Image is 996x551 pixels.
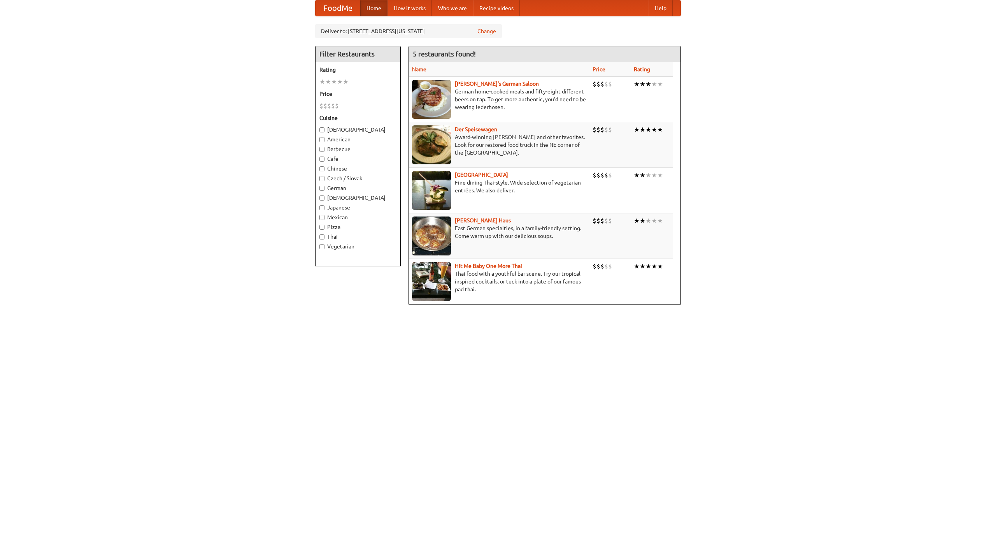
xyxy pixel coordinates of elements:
li: $ [335,102,339,110]
li: $ [331,102,335,110]
li: ★ [325,77,331,86]
li: $ [608,262,612,271]
li: ★ [657,262,663,271]
li: ★ [640,262,645,271]
li: $ [319,102,323,110]
li: $ [593,80,596,88]
input: Mexican [319,215,324,220]
li: ★ [634,262,640,271]
a: Hit Me Baby One More Thai [455,263,522,269]
ng-pluralize: 5 restaurants found! [413,50,476,58]
li: $ [593,262,596,271]
a: Recipe videos [473,0,520,16]
li: $ [596,217,600,225]
input: American [319,137,324,142]
a: Rating [634,66,650,72]
li: $ [596,125,600,134]
li: $ [608,80,612,88]
li: $ [604,171,608,180]
input: German [319,186,324,191]
li: ★ [640,80,645,88]
li: $ [327,102,331,110]
li: ★ [634,171,640,180]
input: [DEMOGRAPHIC_DATA] [319,127,324,132]
input: Czech / Slovak [319,176,324,181]
li: $ [608,217,612,225]
a: FoodMe [316,0,360,16]
a: Name [412,66,426,72]
h5: Rating [319,66,396,74]
input: Pizza [319,225,324,230]
a: How it works [388,0,432,16]
li: $ [596,171,600,180]
label: Japanese [319,204,396,211]
li: $ [600,80,604,88]
a: Help [649,0,673,16]
input: Thai [319,234,324,239]
img: satay.jpg [412,171,451,210]
li: ★ [645,80,651,88]
li: ★ [331,77,337,86]
input: [DEMOGRAPHIC_DATA] [319,195,324,201]
li: $ [608,125,612,134]
input: Vegetarian [319,244,324,249]
li: $ [600,262,604,271]
label: American [319,136,396,143]
li: $ [323,102,327,110]
li: ★ [651,80,657,88]
li: $ [600,171,604,180]
li: $ [593,171,596,180]
li: ★ [645,217,651,225]
b: [GEOGRAPHIC_DATA] [455,172,508,178]
a: Home [360,0,388,16]
li: ★ [651,171,657,180]
li: $ [600,217,604,225]
label: Mexican [319,213,396,221]
li: ★ [657,80,663,88]
li: $ [604,217,608,225]
li: ★ [337,77,343,86]
li: ★ [634,125,640,134]
p: Fine dining Thai-style. Wide selection of vegetarian entrées. We also deliver. [412,179,586,194]
p: Thai food with a youthful bar scene. Try our tropical inspired cocktails, or tuck into a plate of... [412,270,586,293]
p: East German specialties, in a family-friendly setting. Come warm up with our delicious soups. [412,224,586,240]
li: $ [600,125,604,134]
li: ★ [640,171,645,180]
h5: Cuisine [319,114,396,122]
li: $ [608,171,612,180]
li: ★ [640,217,645,225]
a: Change [477,27,496,35]
li: ★ [657,125,663,134]
li: ★ [657,217,663,225]
li: $ [604,80,608,88]
img: kohlhaus.jpg [412,217,451,255]
input: Chinese [319,166,324,171]
li: ★ [634,80,640,88]
label: Thai [319,233,396,241]
li: ★ [645,262,651,271]
input: Barbecue [319,147,324,152]
li: $ [593,125,596,134]
p: German home-cooked meals and fifty-eight different beers on tap. To get more authentic, you'd nee... [412,88,586,111]
label: Pizza [319,223,396,231]
li: $ [593,217,596,225]
li: ★ [651,217,657,225]
li: ★ [651,262,657,271]
p: Award-winning [PERSON_NAME] and other favorites. Look for our restored food truck in the NE corne... [412,133,586,157]
li: $ [596,80,600,88]
img: esthers.jpg [412,80,451,119]
li: $ [604,262,608,271]
label: Chinese [319,165,396,173]
a: [PERSON_NAME]'s German Saloon [455,81,539,87]
li: ★ [645,171,651,180]
li: ★ [657,171,663,180]
li: $ [596,262,600,271]
label: [DEMOGRAPHIC_DATA] [319,126,396,134]
h4: Filter Restaurants [316,46,400,62]
input: Japanese [319,205,324,210]
li: ★ [634,217,640,225]
li: ★ [319,77,325,86]
a: Der Speisewagen [455,126,497,132]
